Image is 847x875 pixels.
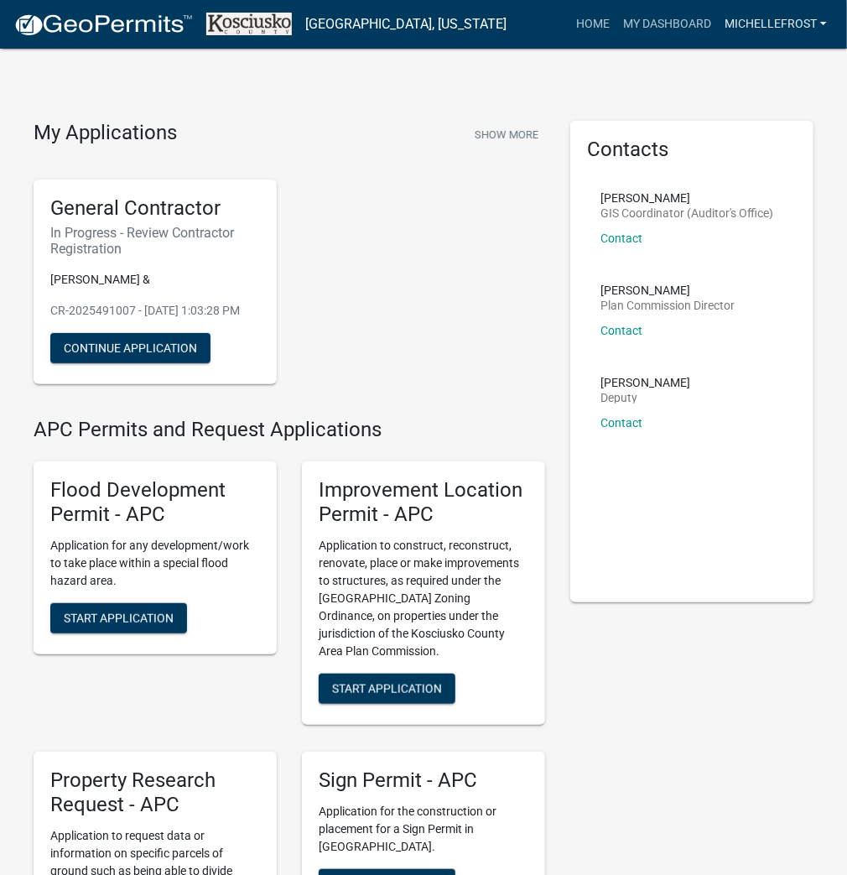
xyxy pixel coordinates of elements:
img: Kosciusko County, Indiana [206,13,292,35]
p: CR-2025491007 - [DATE] 1:03:28 PM [50,302,260,320]
a: [GEOGRAPHIC_DATA], [US_STATE] [305,10,507,39]
h5: Improvement Location Permit - APC [319,478,528,527]
button: Start Application [50,603,187,633]
h6: In Progress - Review Contractor Registration [50,225,260,257]
a: michellefrost [718,8,834,40]
p: Application to construct, reconstruct, renovate, place or make improvements to structures, as req... [319,537,528,660]
a: Home [569,8,616,40]
p: [PERSON_NAME] & [50,271,260,289]
p: [PERSON_NAME] [600,284,735,296]
h4: APC Permits and Request Applications [34,418,545,442]
h4: My Applications [34,121,177,146]
a: Contact [600,324,642,337]
p: [PERSON_NAME] [600,377,690,388]
p: Deputy [600,392,690,404]
span: Start Application [332,682,442,695]
h5: Property Research Request - APC [50,768,260,817]
p: Application for the construction or placement for a Sign Permit in [GEOGRAPHIC_DATA]. [319,803,528,856]
p: Application for any development/work to take place within a special flood hazard area. [50,537,260,590]
span: Start Application [64,612,174,625]
a: Contact [600,416,642,430]
p: Plan Commission Director [600,299,735,311]
button: Continue Application [50,333,210,363]
button: Show More [468,121,545,148]
p: [PERSON_NAME] [600,192,773,204]
p: GIS Coordinator (Auditor's Office) [600,207,773,219]
button: Start Application [319,674,455,704]
h5: Flood Development Permit - APC [50,478,260,527]
h5: Sign Permit - APC [319,768,528,793]
h5: General Contractor [50,196,260,221]
h5: Contacts [587,138,797,162]
a: Contact [600,232,642,245]
a: My Dashboard [616,8,718,40]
